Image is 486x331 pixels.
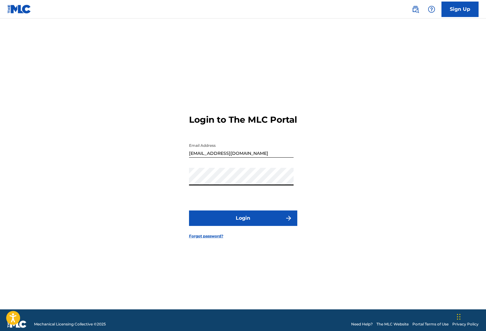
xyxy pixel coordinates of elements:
[189,233,223,239] a: Forgot password?
[412,321,449,327] a: Portal Terms of Use
[452,321,479,327] a: Privacy Policy
[285,214,292,222] img: f7272a7cc735f4ea7f67.svg
[428,6,435,13] img: help
[441,2,479,17] a: Sign Up
[425,3,438,15] div: Help
[189,210,297,226] button: Login
[412,6,419,13] img: search
[409,3,422,15] a: Public Search
[189,114,297,125] h3: Login to The MLC Portal
[455,301,486,331] iframe: Chat Widget
[34,321,106,327] span: Mechanical Licensing Collective © 2025
[7,320,27,328] img: logo
[376,321,409,327] a: The MLC Website
[7,5,31,14] img: MLC Logo
[457,308,461,326] div: Drag
[351,321,373,327] a: Need Help?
